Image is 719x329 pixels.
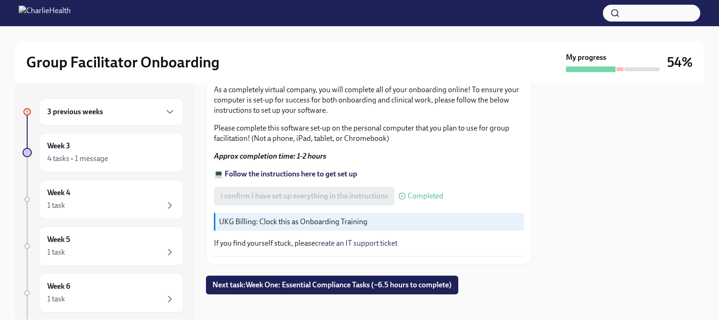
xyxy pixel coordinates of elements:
[22,227,183,266] a: Week 51 task
[47,247,65,257] div: 1 task
[47,154,108,164] div: 4 tasks • 1 message
[219,217,520,227] p: UKG Billing: Clock this as Onboarding Training
[213,280,452,290] span: Next task : Week One: Essential Compliance Tasks (~6.5 hours to complete)
[214,169,357,178] a: 💻 Follow the instructions here to get set up
[566,52,606,63] strong: My progress
[47,281,70,292] h6: Week 6
[39,98,183,125] div: 3 previous weeks
[22,133,183,172] a: Week 34 tasks • 1 message
[26,53,220,72] h2: Group Facilitator Onboarding
[408,192,443,200] span: Completed
[214,238,524,249] p: If you find yourself stuck, please
[667,54,693,71] h3: 54%
[47,294,65,304] div: 1 task
[214,85,524,116] p: As a completely virtual company, you will complete all of your onboarding online! To ensure your ...
[47,234,70,245] h6: Week 5
[47,188,70,198] h6: Week 4
[315,239,397,248] a: create an IT support ticket
[22,180,183,219] a: Week 41 task
[214,123,524,144] p: Please complete this software set-up on the personal computer that you plan to use for group faci...
[22,273,183,313] a: Week 61 task
[19,6,71,21] img: CharlieHealth
[47,141,70,151] h6: Week 3
[47,200,65,211] div: 1 task
[214,152,326,161] strong: Approx completion time: 1-2 hours
[206,276,458,294] button: Next task:Week One: Essential Compliance Tasks (~6.5 hours to complete)
[47,107,103,117] h6: 3 previous weeks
